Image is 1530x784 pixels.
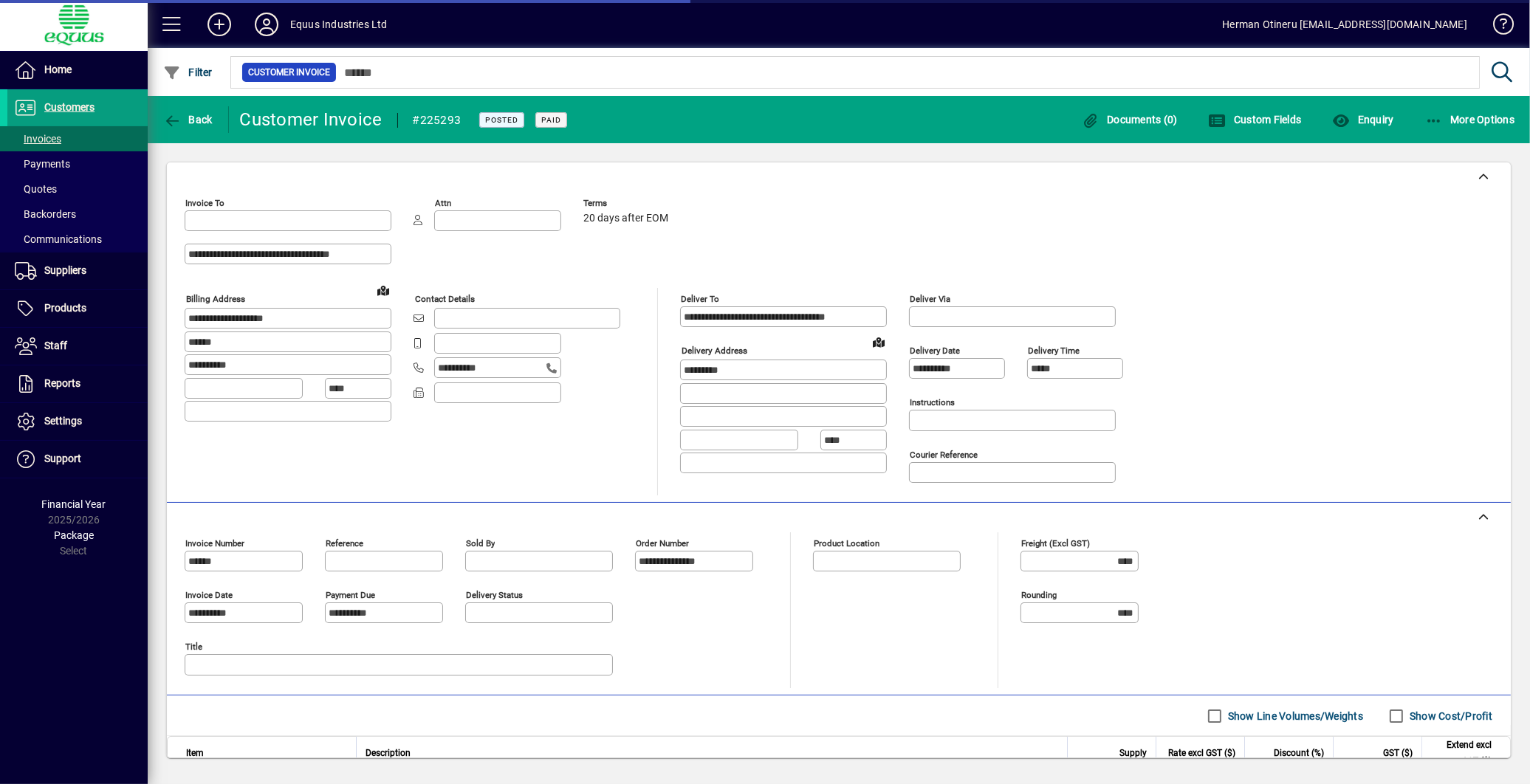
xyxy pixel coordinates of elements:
[1222,13,1467,36] div: Herman Otineru [EMAIL_ADDRESS][DOMAIN_NAME]
[1209,114,1302,125] span: Custom Fields
[7,52,148,89] a: Home
[159,106,216,133] button: Back
[1168,745,1235,761] span: Rate excl GST ($)
[163,114,213,125] span: Back
[1028,345,1080,356] mat-label: Delivery time
[44,101,95,113] span: Customers
[814,538,879,549] mat-label: Product location
[910,450,978,460] mat-label: Courier Reference
[366,745,411,761] span: Description
[7,328,148,365] a: Staff
[44,377,80,389] span: Reports
[15,233,102,245] span: Communications
[7,227,148,252] a: Communications
[163,66,213,78] span: Filter
[326,538,363,549] mat-label: Reference
[196,11,243,38] button: Add
[867,330,891,354] a: View on map
[910,294,950,304] mat-label: Deliver via
[44,302,86,314] span: Products
[7,290,148,327] a: Products
[15,208,76,220] span: Backorders
[290,13,388,36] div: Equus Industries Ltd
[541,115,561,125] span: Paid
[1383,745,1413,761] span: GST ($)
[466,590,523,600] mat-label: Delivery status
[185,642,202,652] mat-label: Title
[1078,106,1181,133] button: Documents (0)
[159,59,216,86] button: Filter
[1205,106,1306,133] button: Custom Fields
[185,590,233,600] mat-label: Invoice date
[1119,745,1147,761] span: Supply
[910,345,960,356] mat-label: Delivery date
[42,498,106,510] span: Financial Year
[1021,590,1057,600] mat-label: Rounding
[681,294,719,304] mat-label: Deliver To
[248,65,330,80] span: Customer Invoice
[1225,709,1363,723] label: Show Line Volumes/Weights
[7,252,148,289] a: Suppliers
[1274,745,1324,761] span: Discount (%)
[186,745,204,761] span: Item
[1425,114,1515,125] span: More Options
[7,151,148,176] a: Payments
[413,109,462,132] div: #225293
[583,199,672,208] span: Terms
[1332,114,1393,125] span: Enquiry
[15,183,57,195] span: Quotes
[54,529,94,541] span: Package
[1082,114,1178,125] span: Documents (0)
[7,441,148,478] a: Support
[44,453,81,464] span: Support
[1482,3,1512,51] a: Knowledge Base
[185,538,244,549] mat-label: Invoice number
[371,278,395,302] a: View on map
[636,538,689,549] mat-label: Order number
[15,158,70,170] span: Payments
[185,198,224,208] mat-label: Invoice To
[7,403,148,440] a: Settings
[435,198,451,208] mat-label: Attn
[485,115,518,125] span: Posted
[7,365,148,402] a: Reports
[466,538,495,549] mat-label: Sold by
[1328,106,1397,133] button: Enquiry
[7,176,148,202] a: Quotes
[1021,538,1090,549] mat-label: Freight (excl GST)
[243,11,290,38] button: Profile
[44,63,72,75] span: Home
[15,133,61,145] span: Invoices
[148,106,229,133] app-page-header-button: Back
[7,126,148,151] a: Invoices
[44,415,82,427] span: Settings
[7,202,148,227] a: Backorders
[44,264,86,276] span: Suppliers
[44,340,67,351] span: Staff
[240,108,382,131] div: Customer Invoice
[1407,709,1492,723] label: Show Cost/Profit
[1421,106,1519,133] button: More Options
[326,590,375,600] mat-label: Payment due
[910,397,955,408] mat-label: Instructions
[583,213,668,224] span: 20 days after EOM
[1431,737,1492,769] span: Extend excl GST ($)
